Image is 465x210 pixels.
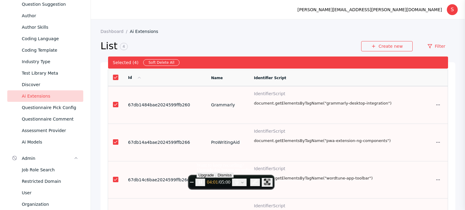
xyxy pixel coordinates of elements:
a: Industry Type [7,56,83,67]
div: Job Role Search [22,166,78,173]
a: Assessment Provider [7,125,83,136]
div: Admin [22,155,74,162]
h2: List [101,40,361,53]
div: Coding Language [22,35,78,42]
p: document.getElementsByTagName("grammarly-desktop-integration") [254,100,409,107]
a: Restricted Domain [7,176,83,187]
p: document.getElementsByTagName("pwa-extension-ng-components") [254,138,409,144]
span: 4 [120,43,128,50]
a: Filter [417,41,455,51]
label: identifierScript [254,91,409,96]
a: Organization [7,199,83,210]
a: Create new [361,41,413,51]
div: Industry Type [22,58,78,65]
div: Coding Template [22,47,78,54]
a: Ai Extensions [7,90,83,102]
div: Test Library Meta [22,69,78,77]
div: S [447,4,458,15]
a: Soft Delete All [143,59,180,66]
td: Identifier Script [249,70,414,86]
section: Grammarly [211,102,244,107]
label: identifierScript [254,203,409,208]
a: Id [128,76,142,80]
section: ProWritingAid [211,140,244,145]
a: User [7,187,83,199]
div: Ai Extensions [22,92,78,100]
div: Question Suggestion [22,1,78,8]
a: Ai Extensions [130,29,163,34]
label: identifierScript [254,129,409,134]
div: Restricted Domain [22,178,78,185]
div: [PERSON_NAME][EMAIL_ADDRESS][PERSON_NAME][DOMAIN_NAME] [298,6,442,13]
a: Dashboard [101,29,130,34]
div: Discover [22,81,78,88]
div: User [22,189,78,196]
div: Questionnaire Pick Config [22,104,78,111]
a: Questionnaire Comment [7,113,83,125]
a: Author [7,10,83,21]
section: 67db1484bae2024599ffb260 [128,102,201,107]
a: Ai Models [7,136,83,148]
div: Selected (4) [113,59,139,66]
a: Author Skills [7,21,83,33]
div: Author Skills [22,24,78,31]
a: Test Library Meta [7,67,83,79]
div: Organization [22,201,78,208]
a: Coding Template [7,44,83,56]
p: document.getElementsByTagName("wordtune-app-toolbar") [254,175,409,182]
a: Coding Language [7,33,83,44]
div: Author [22,12,78,19]
div: Questionnaire Comment [22,115,78,123]
section: 67db14c6bae2024599ffb26c [128,177,201,182]
label: identifierScript [254,166,409,171]
div: Assessment Provider [22,127,78,134]
a: Discover [7,79,83,90]
div: Ai Models [22,138,78,146]
a: Questionnaire Pick Config [7,102,83,113]
a: Name [211,76,223,80]
section: 67db14a4bae2024599ffb266 [128,140,201,145]
a: Job Role Search [7,164,83,176]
